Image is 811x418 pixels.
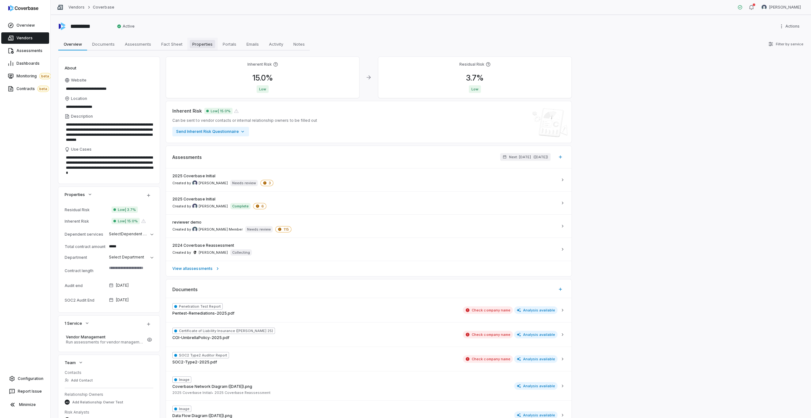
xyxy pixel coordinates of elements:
[72,400,123,405] span: Add Relationship Owner Test
[65,84,143,93] input: Website
[122,40,154,48] span: Assessments
[291,40,307,48] span: Notes
[199,250,228,255] span: [PERSON_NAME]
[500,153,551,161] button: Next: [DATE]([DATE])
[65,65,76,71] span: About
[777,22,803,31] button: More actions
[232,204,249,209] p: Complete
[172,360,217,365] span: SOC2-Type2-2025.pdf
[766,38,805,50] button: Filter by service
[172,266,213,271] span: View all assessments
[65,320,82,326] span: 1 Service
[65,268,106,273] div: Contract length
[61,40,85,48] span: Overview
[257,85,269,93] span: Low
[106,279,156,292] button: [DATE]
[65,370,153,375] dt: Contacts
[192,180,197,186] img: David Gold avatar
[112,218,140,224] span: Low | 15.0%
[461,73,489,82] span: 3.7 %
[172,154,202,160] span: Assessments
[172,390,213,395] span: 2025 Coverbase Initial
[1,70,49,82] a: Monitoringbeta
[253,203,266,209] span: 6
[275,226,291,232] span: 115
[159,40,185,48] span: Fact Sheet
[172,204,228,209] span: Created by
[1,32,49,44] a: Vendors
[172,376,191,383] span: Image
[65,244,106,249] div: Total contract amount
[1,45,49,56] a: Assessments
[172,220,202,225] span: reviewer demo
[66,335,143,340] span: Vendor Management
[93,5,114,10] a: Coverbase
[166,168,572,191] a: 2025 Coverbase InitialCreated by David Gold avatar[PERSON_NAME]Needs review3
[172,384,252,389] span: Coverbase Network Diagram ([DATE]).png
[172,227,243,232] span: Created by
[18,376,43,381] span: Configuration
[172,180,228,186] span: Created by
[1,20,49,31] a: Overview
[260,180,273,186] span: 3
[39,73,51,79] span: beta
[106,293,156,307] button: [DATE]
[66,340,143,345] span: Run assessments for vendor management
[166,191,572,214] a: 2025 Coverbase InitialCreated by Amanda Pettenati avatar[PERSON_NAME]Complete6
[166,298,572,322] button: Penetration Test ReportPentest-Remediations-2025.pdfCheck company nameAnalysis available
[65,255,106,260] div: Department
[459,62,484,67] h4: Residual Risk
[65,400,70,405] span: AO
[199,227,243,232] span: [PERSON_NAME] Member
[116,283,129,288] span: [DATE]
[533,155,548,160] span: ( [DATE] )
[247,73,278,82] span: 15.0 %
[71,114,93,119] span: Description
[247,62,272,67] h4: Inherent Risk
[65,360,76,365] span: Team
[463,355,513,363] span: Check company name
[1,58,49,69] a: Dashboards
[192,204,197,209] img: Amanda Pettenati avatar
[514,355,558,363] span: Analysis available
[3,386,48,397] button: Report Issue
[514,331,558,338] span: Analysis available
[220,40,239,48] span: Portals
[166,347,572,371] button: SOC2 Type2 Auditor ReportSOC2-Type2-2025.pdfCheck company nameAnalysis available
[3,398,48,411] button: Minimize
[63,189,94,200] button: Properties
[109,232,159,236] span: Select Dependent services
[65,333,144,347] a: Vendor ManagementRun assessments for vendor management
[463,331,513,338] span: Check company name
[469,85,481,93] span: Low
[166,214,572,238] a: reviewer demoCreated by Amanda Member avatar[PERSON_NAME] MemberNeeds review115
[172,108,202,114] span: Inherent Risk
[214,390,271,395] span: 2025 Coverbase Reassessment
[166,238,572,261] a: 2024 Coverbase ReassessmentCreated by Gus Cuddy avatar[PERSON_NAME]Collecting
[71,78,86,83] span: Website
[232,250,250,255] p: Collecting
[166,322,572,347] button: Certificate of Liability Insurance ([PERSON_NAME] 25)COI-UmbrellaPolicy-2025.pdfCheck company nam...
[65,392,153,397] dt: Relationship Owners
[199,181,228,186] span: [PERSON_NAME]
[212,390,213,395] span: •
[65,283,106,288] div: Audit end
[166,371,572,400] button: ImageCoverbase Network Diagram ([DATE]).png2025 Coverbase Initial•2025 Coverbase ReassessmentAnal...
[192,250,197,255] img: Gus Cuddy avatar
[172,311,234,316] span: Pentest-Remediations-2025.pdf
[172,328,275,334] span: Certificate of Liability Insurance ([PERSON_NAME] 25)
[514,382,558,390] span: Analysis available
[172,118,317,123] span: Can be sent to vendor contacts or internal relationship owners to be filled out
[65,410,153,415] dt: Risk Analysts
[16,73,51,79] span: Monitoring
[192,227,197,232] img: Amanda Member avatar
[172,250,228,255] span: Created by
[199,204,228,209] span: [PERSON_NAME]
[16,61,40,66] span: Dashboards
[172,406,191,412] span: Image
[65,298,106,303] div: SOC2 Audit End
[166,261,572,276] a: View allassessments
[18,389,42,394] span: Report Issue
[63,375,95,386] button: Add Contact
[37,86,49,92] span: beta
